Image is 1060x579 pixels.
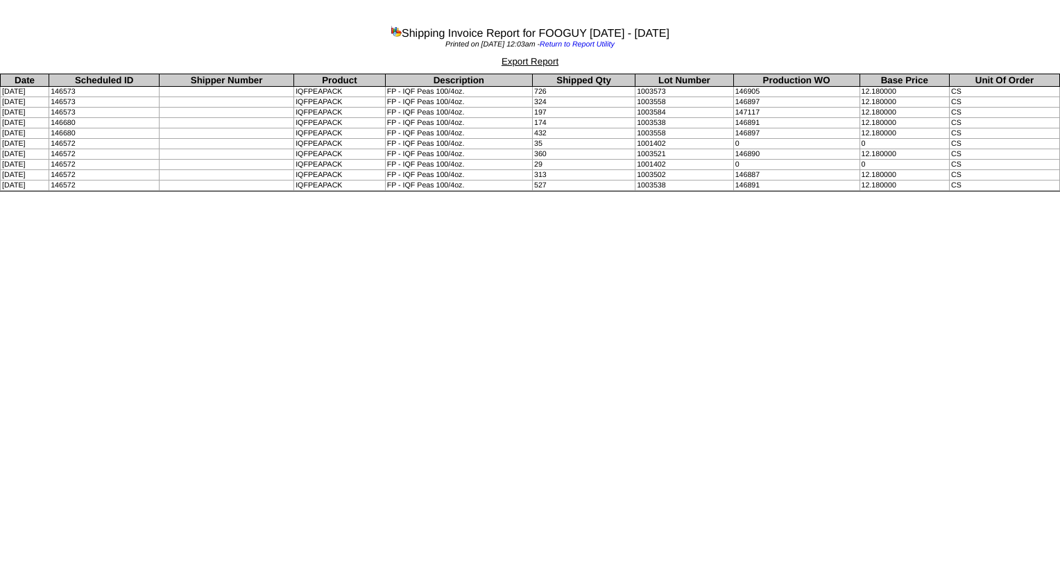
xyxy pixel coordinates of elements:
[294,118,386,128] td: IQFPEAPACK
[635,170,733,181] td: 1003502
[635,181,733,191] td: 1003538
[385,160,532,170] td: FP - IQF Peas 100/4oz.
[860,181,949,191] td: 12.180000
[294,108,386,118] td: IQFPEAPACK
[635,128,733,139] td: 1003558
[733,87,860,97] td: 146905
[949,139,1059,149] td: CS
[949,128,1059,139] td: CS
[1,149,49,160] td: [DATE]
[385,108,532,118] td: FP - IQF Peas 100/4oz.
[532,108,635,118] td: 197
[294,170,386,181] td: IQFPEAPACK
[733,149,860,160] td: 146890
[532,170,635,181] td: 313
[385,87,532,97] td: FP - IQF Peas 100/4oz.
[949,108,1059,118] td: CS
[532,87,635,97] td: 726
[532,128,635,139] td: 432
[385,170,532,181] td: FP - IQF Peas 100/4oz.
[635,87,733,97] td: 1003573
[733,160,860,170] td: 0
[635,118,733,128] td: 1003538
[294,139,386,149] td: IQFPEAPACK
[733,97,860,108] td: 146897
[1,128,49,139] td: [DATE]
[532,74,635,87] th: Shipped Qty
[294,74,386,87] th: Product
[49,181,160,191] td: 146572
[1,160,49,170] td: [DATE]
[49,118,160,128] td: 146680
[532,149,635,160] td: 360
[949,181,1059,191] td: CS
[860,118,949,128] td: 12.180000
[860,170,949,181] td: 12.180000
[1,97,49,108] td: [DATE]
[49,74,160,87] th: Scheduled ID
[733,118,860,128] td: 146891
[385,149,532,160] td: FP - IQF Peas 100/4oz.
[860,87,949,97] td: 12.180000
[1,74,49,87] th: Date
[635,97,733,108] td: 1003558
[294,181,386,191] td: IQFPEAPACK
[540,40,615,49] a: Return to Report Utility
[949,87,1059,97] td: CS
[49,97,160,108] td: 146573
[385,181,532,191] td: FP - IQF Peas 100/4oz.
[532,118,635,128] td: 174
[949,149,1059,160] td: CS
[385,97,532,108] td: FP - IQF Peas 100/4oz.
[1,118,49,128] td: [DATE]
[635,74,733,87] th: Lot Number
[385,118,532,128] td: FP - IQF Peas 100/4oz.
[733,181,860,191] td: 146891
[391,26,402,37] img: graph.gif
[860,74,949,87] th: Base Price
[49,108,160,118] td: 146573
[294,128,386,139] td: IQFPEAPACK
[49,170,160,181] td: 146572
[532,160,635,170] td: 29
[385,74,532,87] th: Description
[502,56,558,67] a: Export Report
[294,87,386,97] td: IQFPEAPACK
[385,139,532,149] td: FP - IQF Peas 100/4oz.
[733,74,860,87] th: Production WO
[532,139,635,149] td: 35
[860,108,949,118] td: 12.180000
[49,139,160,149] td: 146572
[160,74,294,87] th: Shipper Number
[860,97,949,108] td: 12.180000
[860,139,949,149] td: 0
[1,170,49,181] td: [DATE]
[532,97,635,108] td: 324
[49,128,160,139] td: 146680
[1,108,49,118] td: [DATE]
[733,108,860,118] td: 147117
[860,149,949,160] td: 12.180000
[635,160,733,170] td: 1001402
[49,160,160,170] td: 146572
[949,97,1059,108] td: CS
[532,181,635,191] td: 527
[294,97,386,108] td: IQFPEAPACK
[860,128,949,139] td: 12.180000
[949,160,1059,170] td: CS
[949,74,1059,87] th: Unit Of Order
[635,139,733,149] td: 1001402
[49,87,160,97] td: 146573
[1,181,49,191] td: [DATE]
[949,118,1059,128] td: CS
[1,87,49,97] td: [DATE]
[860,160,949,170] td: 0
[635,149,733,160] td: 1003521
[49,149,160,160] td: 146572
[733,128,860,139] td: 146897
[294,160,386,170] td: IQFPEAPACK
[635,108,733,118] td: 1003584
[949,170,1059,181] td: CS
[294,149,386,160] td: IQFPEAPACK
[733,170,860,181] td: 146887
